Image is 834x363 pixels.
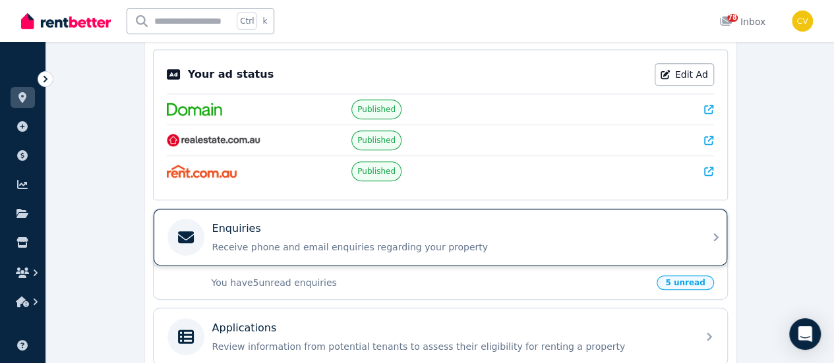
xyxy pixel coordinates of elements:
p: Your ad status [188,67,274,82]
p: Applications [212,320,277,336]
img: RentBetter [21,11,111,31]
p: Review information from potential tenants to assess their eligibility for renting a property [212,340,690,353]
p: Receive phone and email enquiries regarding your property [212,240,690,254]
a: Edit Ad [655,63,714,86]
img: RealEstate.com.au [167,134,261,147]
img: Domain.com.au [167,103,222,116]
span: 5 unread [657,275,713,290]
span: Published [357,166,396,177]
p: You have 5 unread enquiries [212,276,649,289]
span: Published [357,104,396,115]
a: EnquiriesReceive phone and email enquiries regarding your property [154,209,727,265]
p: Enquiries [212,221,261,237]
img: Rent.com.au [167,165,237,178]
div: Open Intercom Messenger [789,318,821,350]
span: 78 [727,14,738,22]
span: k [262,16,267,26]
span: Published [357,135,396,146]
span: Ctrl [237,13,257,30]
img: Con Vafeas [792,11,813,32]
div: Inbox [719,15,765,28]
